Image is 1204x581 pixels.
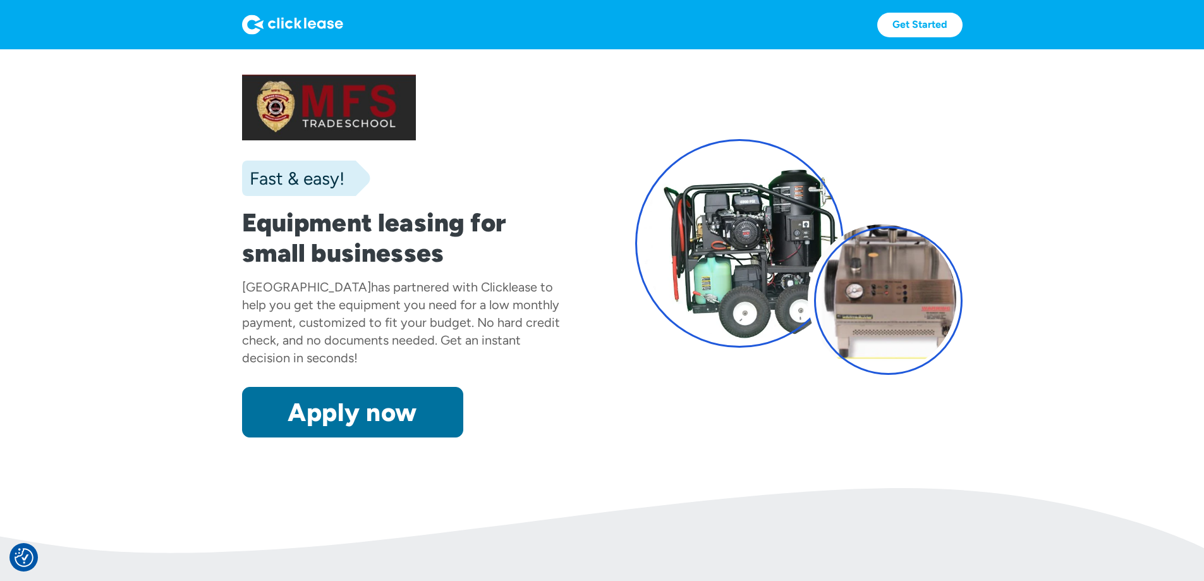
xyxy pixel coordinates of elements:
img: Logo [242,15,343,35]
img: Revisit consent button [15,548,33,567]
a: Apply now [242,387,463,437]
div: Fast & easy! [242,166,344,191]
div: [GEOGRAPHIC_DATA] [242,279,371,295]
button: Consent Preferences [15,548,33,567]
h1: Equipment leasing for small businesses [242,207,569,268]
a: Get Started [877,13,963,37]
div: has partnered with Clicklease to help you get the equipment you need for a low monthly payment, c... [242,279,560,365]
